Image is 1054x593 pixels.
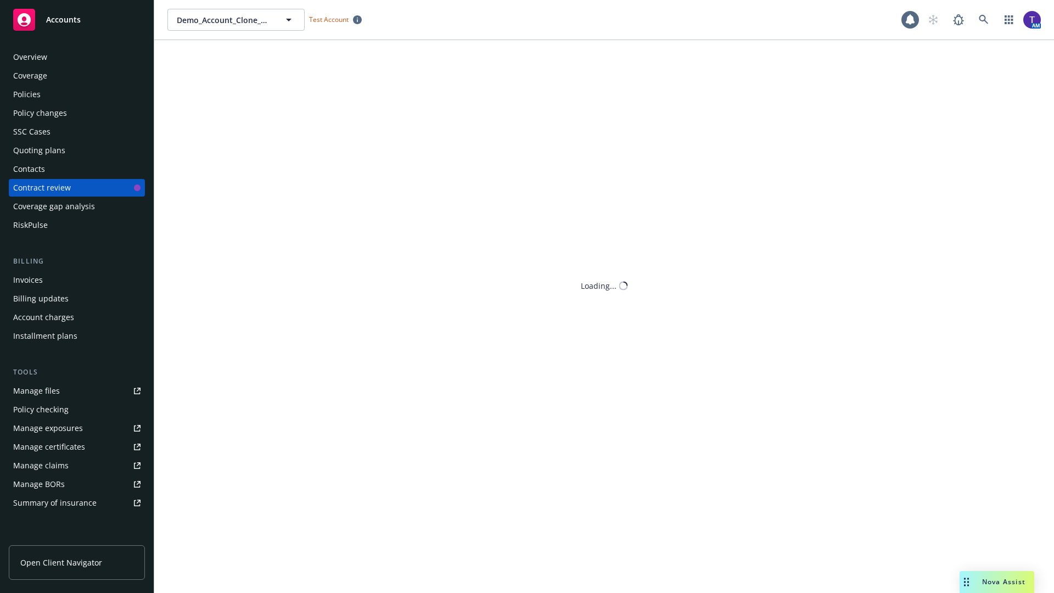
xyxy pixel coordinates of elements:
a: Summary of insurance [9,494,145,512]
span: Test Account [309,15,349,24]
a: Coverage gap analysis [9,198,145,215]
div: Installment plans [13,327,77,345]
a: RiskPulse [9,216,145,234]
a: Overview [9,48,145,66]
div: Account charges [13,309,74,326]
a: Invoices [9,271,145,289]
div: Tools [9,367,145,378]
div: Analytics hub [9,534,145,545]
a: Policy checking [9,401,145,418]
a: Coverage [9,67,145,85]
a: Report a Bug [948,9,969,31]
div: Invoices [13,271,43,289]
div: Loading... [581,280,616,292]
div: Billing updates [13,290,69,307]
div: Policies [13,86,41,103]
a: Contract review [9,179,145,197]
button: Nova Assist [960,571,1034,593]
div: Billing [9,256,145,267]
a: Policy changes [9,104,145,122]
a: Start snowing [922,9,944,31]
img: photo [1023,11,1041,29]
div: Drag to move [960,571,973,593]
div: Manage claims [13,457,69,474]
div: Manage certificates [13,438,85,456]
div: Coverage [13,67,47,85]
a: Accounts [9,4,145,35]
div: Quoting plans [13,142,65,159]
a: Quoting plans [9,142,145,159]
span: Test Account [305,14,366,25]
a: Manage claims [9,457,145,474]
div: SSC Cases [13,123,51,141]
a: Manage files [9,382,145,400]
button: Demo_Account_Clone_QA_CR_Tests_Prospect [167,9,305,31]
a: SSC Cases [9,123,145,141]
a: Search [973,9,995,31]
a: Manage certificates [9,438,145,456]
div: Manage exposures [13,419,83,437]
span: Demo_Account_Clone_QA_CR_Tests_Prospect [177,14,272,26]
a: Manage exposures [9,419,145,437]
span: Open Client Navigator [20,557,102,568]
span: Nova Assist [982,577,1025,586]
div: Contacts [13,160,45,178]
div: Policy checking [13,401,69,418]
div: Contract review [13,179,71,197]
span: Accounts [46,15,81,24]
div: Overview [13,48,47,66]
a: Manage BORs [9,475,145,493]
div: Policy changes [13,104,67,122]
a: Billing updates [9,290,145,307]
a: Account charges [9,309,145,326]
div: Manage files [13,382,60,400]
a: Switch app [998,9,1020,31]
div: Coverage gap analysis [13,198,95,215]
a: Policies [9,86,145,103]
a: Contacts [9,160,145,178]
a: Installment plans [9,327,145,345]
div: Summary of insurance [13,494,97,512]
div: RiskPulse [13,216,48,234]
div: Manage BORs [13,475,65,493]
